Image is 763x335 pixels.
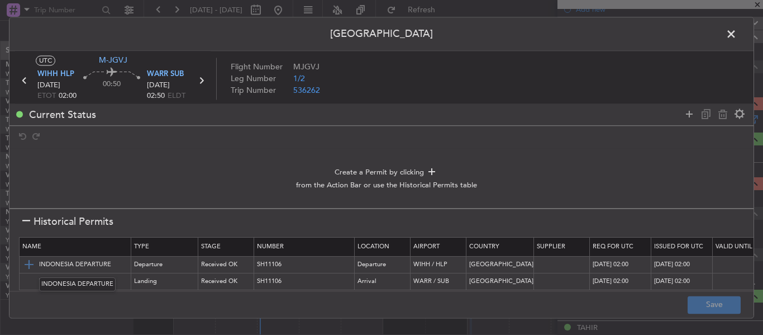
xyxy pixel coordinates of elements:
header: [GEOGRAPHIC_DATA] [9,17,754,51]
td: [DATE] 02:00 [651,273,713,290]
th: Req For Utc [590,238,651,257]
th: Supplier [534,238,590,257]
p: from the Action Bar or use the Historical Permits table [19,181,754,192]
td: [DATE] 02:00 [590,273,651,290]
td: [DATE] 02:00 [590,257,651,273]
div: INDONESIA DEPARTURE [39,277,116,291]
td: [DATE] 02:00 [651,257,713,273]
th: Issued For Utc [651,238,713,257]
